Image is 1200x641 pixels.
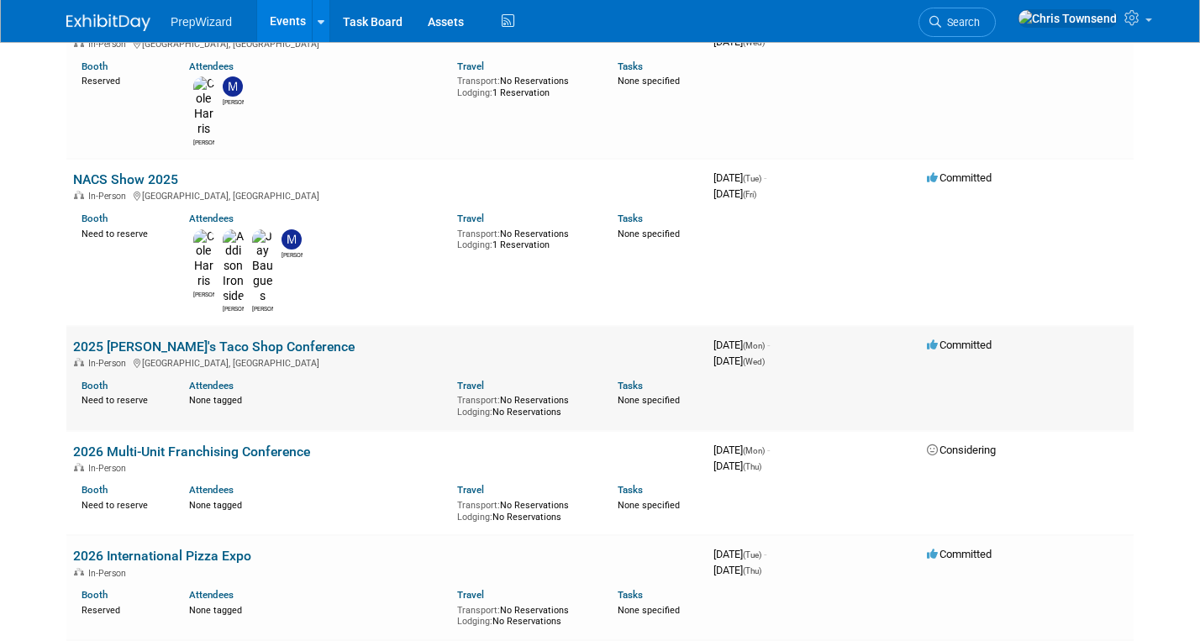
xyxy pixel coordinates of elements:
span: [DATE] [713,187,756,200]
div: No Reservations 1 Reservation [457,72,593,98]
div: Need to reserve [82,391,164,407]
div: Jay Baugues [252,303,273,313]
span: - [764,171,766,184]
a: Booth [82,213,108,224]
span: Lodging: [457,616,492,627]
a: Booth [82,589,108,601]
span: Lodging: [457,407,492,418]
img: In-Person Event [74,39,84,47]
span: In-Person [88,191,131,202]
a: Booth [82,484,108,496]
span: Transport: [457,76,500,87]
img: Addison Ironside [223,229,244,304]
img: In-Person Event [74,191,84,199]
div: No Reservations No Reservations [457,391,593,418]
div: Reserved [82,602,164,617]
a: Tasks [618,589,643,601]
span: [DATE] [713,564,761,576]
img: Matt Sanders [282,229,302,250]
a: Tasks [618,380,643,391]
span: [DATE] [713,355,765,367]
img: Jay Baugues [252,229,273,304]
span: None specified [618,76,680,87]
span: In-Person [88,358,131,369]
div: [GEOGRAPHIC_DATA], [GEOGRAPHIC_DATA] [73,355,700,369]
div: Addison Ironside [223,303,244,313]
span: - [764,548,766,560]
span: PrepWizard [171,15,232,29]
a: Travel [457,213,484,224]
a: Booth [82,60,108,72]
div: No Reservations No Reservations [457,497,593,523]
a: NACS Show 2025 [73,171,178,187]
span: (Fri) [743,190,756,199]
span: Transport: [457,395,500,406]
img: Cole Harris [193,76,214,136]
a: Travel [457,60,484,72]
div: Cole Harris [193,289,214,299]
span: (Thu) [743,462,761,471]
a: Attendees [189,589,234,601]
img: Chris Townsend [1018,9,1118,28]
a: Tasks [618,213,643,224]
span: - [767,444,770,456]
a: Search [918,8,996,37]
a: Tasks [618,60,643,72]
div: Matt Sanders [223,97,244,107]
span: In-Person [88,463,131,474]
a: 2026 Multi-Unit Franchising Conference [73,444,310,460]
img: Cole Harris [193,229,214,289]
div: [GEOGRAPHIC_DATA], [GEOGRAPHIC_DATA] [73,36,700,50]
div: Reserved [82,72,164,87]
a: Travel [457,589,484,601]
a: Attendees [189,380,234,391]
span: [DATE] [713,460,761,472]
a: Tasks [618,484,643,496]
img: Matt Sanders [223,76,243,97]
div: Matt Sanders [282,250,303,260]
span: (Thu) [743,566,761,575]
div: None tagged [189,497,445,512]
span: None specified [618,229,680,239]
a: Travel [457,484,484,496]
span: [DATE] [713,444,770,456]
span: In-Person [88,39,131,50]
span: (Mon) [743,446,765,455]
a: Attendees [189,60,234,72]
span: [DATE] [713,171,766,184]
span: Transport: [457,229,500,239]
span: [DATE] [713,339,770,351]
img: ExhibitDay [66,14,150,31]
div: Need to reserve [82,225,164,240]
div: No Reservations No Reservations [457,602,593,628]
span: (Tue) [743,174,761,183]
a: Attendees [189,213,234,224]
a: Attendees [189,484,234,496]
span: Committed [927,339,992,351]
span: Transport: [457,500,500,511]
div: [GEOGRAPHIC_DATA], [GEOGRAPHIC_DATA] [73,188,700,202]
span: Committed [927,171,992,184]
div: Need to reserve [82,497,164,512]
span: Lodging: [457,239,492,250]
span: None specified [618,395,680,406]
span: Considering [927,444,996,456]
span: Committed [927,548,992,560]
div: None tagged [189,391,445,407]
span: (Tue) [743,550,761,560]
div: Cole Harris [193,137,214,147]
span: - [767,339,770,351]
div: None tagged [189,602,445,617]
a: 2025 [PERSON_NAME]'s Taco Shop Conference [73,339,355,355]
span: (Mon) [743,341,765,350]
span: [DATE] [713,548,766,560]
img: In-Person Event [74,463,84,471]
span: None specified [618,605,680,616]
a: Booth [82,380,108,391]
span: In-Person [88,568,131,579]
img: In-Person Event [74,358,84,366]
span: Lodging: [457,512,492,523]
span: Lodging: [457,87,492,98]
img: In-Person Event [74,568,84,576]
span: Search [941,16,980,29]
